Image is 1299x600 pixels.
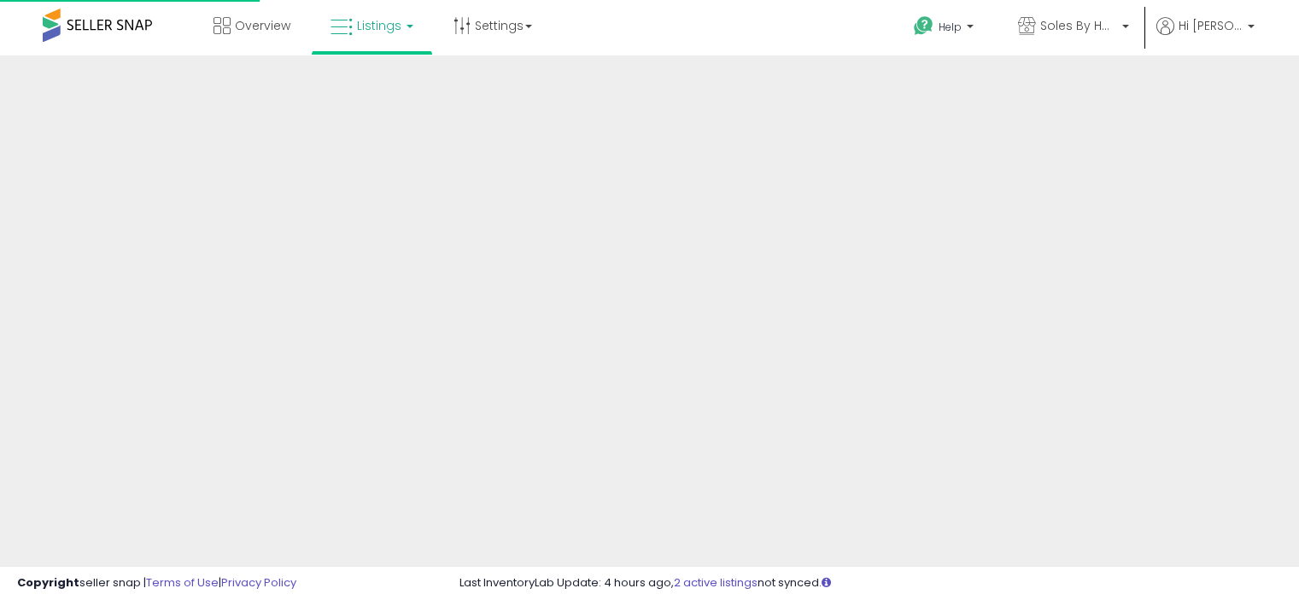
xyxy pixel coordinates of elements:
div: Last InventoryLab Update: 4 hours ago, not synced. [459,575,1282,591]
span: Overview [235,17,290,34]
strong: Copyright [17,574,79,591]
span: Soles By Hamsa LLC [1040,17,1117,34]
i: Get Help [913,15,934,37]
i: Click here to read more about un-synced listings. [822,577,831,588]
a: Hi [PERSON_NAME] [1156,17,1255,55]
a: 2 active listings [674,574,758,591]
span: Help [939,20,962,34]
div: seller snap | | [17,575,296,591]
span: Listings [357,17,401,34]
a: Privacy Policy [221,574,296,591]
a: Terms of Use [146,574,219,591]
span: Hi [PERSON_NAME] [1179,17,1243,34]
a: Help [900,3,991,55]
